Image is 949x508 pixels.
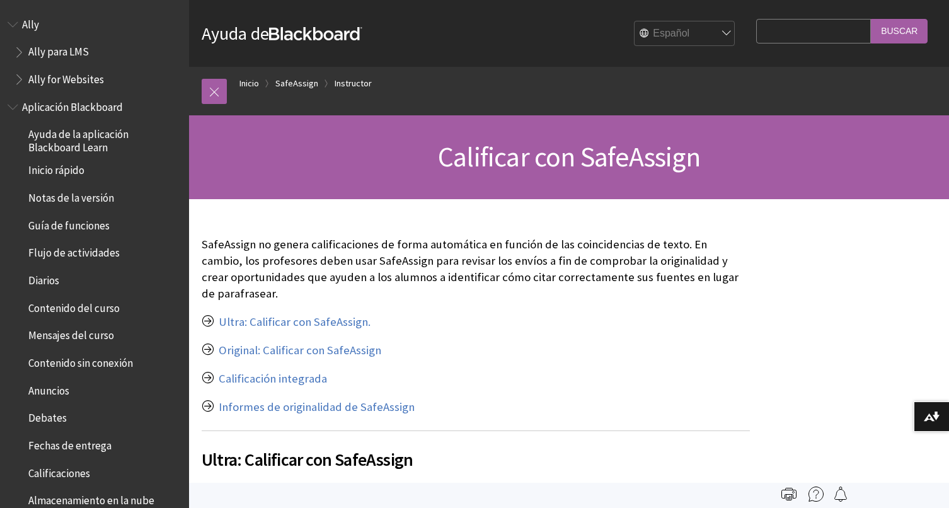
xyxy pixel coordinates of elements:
span: Inicio rápido [28,160,84,177]
p: SafeAssign no genera calificaciones de forma automática en función de las coincidencias de texto.... [202,236,750,303]
span: Anuncios [28,380,69,397]
strong: Blackboard [269,27,362,40]
span: Flujo de actividades [28,243,120,260]
a: Ultra: Calificar con SafeAssign. [219,315,371,330]
span: Calificar con SafeAssign [438,139,700,174]
span: Ally for Websites [28,69,104,86]
img: Print [781,487,797,502]
a: SafeAssign [275,76,318,91]
span: Mensajes del curso [28,325,114,342]
nav: Book outline for Anthology Ally Help [8,14,181,90]
a: Informes de originalidad de SafeAssign [219,400,415,415]
span: Contenido del curso [28,297,120,315]
select: Site Language Selector [635,21,735,47]
span: Almacenamiento en la nube [28,490,154,507]
span: Guía de funciones [28,215,110,232]
span: Diarios [28,270,59,287]
img: Follow this page [833,487,848,502]
input: Buscar [871,19,928,43]
span: Contenido sin conexión [28,352,133,369]
span: Notas de la versión [28,187,114,204]
span: Ally [22,14,39,31]
a: Ayuda deBlackboard [202,22,362,45]
h2: Ultra: Calificar con SafeAssign [202,430,750,473]
span: Ayuda de la aplicación Blackboard Learn [28,124,180,154]
a: Original: Calificar con SafeAssign [219,343,381,358]
a: Instructor [335,76,372,91]
span: Ally para LMS [28,42,89,59]
span: Aplicación Blackboard [22,96,123,113]
a: Inicio [239,76,259,91]
a: Calificación integrada [219,371,327,386]
img: More help [808,487,824,502]
span: Fechas de entrega [28,435,112,452]
span: Calificaciones [28,463,90,480]
span: Debates [28,408,67,425]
